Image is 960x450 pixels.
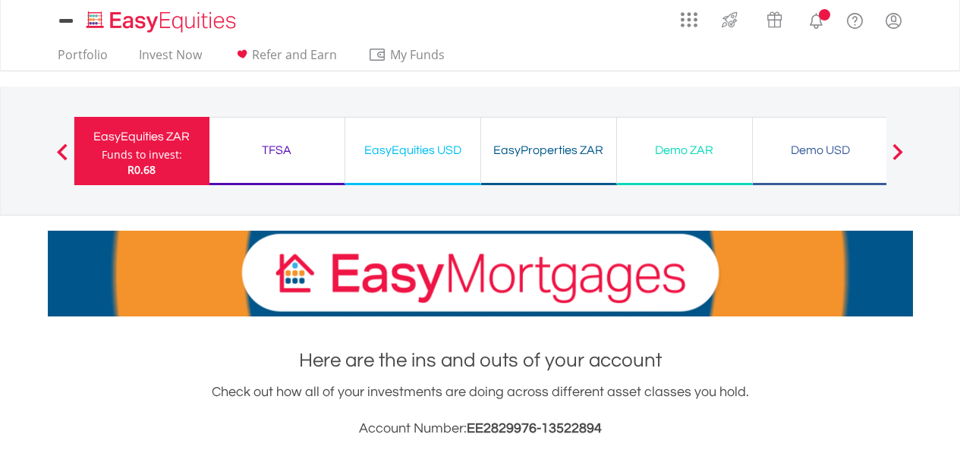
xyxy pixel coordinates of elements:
div: Demo USD [762,140,879,161]
span: R0.68 [127,162,156,177]
img: grid-menu-icon.svg [681,11,697,28]
img: thrive-v2.svg [717,8,742,32]
a: Home page [80,4,242,34]
a: Invest Now [133,47,208,71]
img: EasyMortage Promotion Banner [48,231,913,316]
button: Next [883,151,913,166]
span: Refer and Earn [252,46,337,63]
div: Demo ZAR [626,140,743,161]
div: EasyProperties ZAR [490,140,607,161]
div: Check out how all of your investments are doing across different asset classes you hold. [48,382,913,439]
a: Notifications [797,4,836,34]
a: AppsGrid [671,4,707,28]
span: My Funds [368,45,467,65]
span: EE2829976-13522894 [467,421,602,436]
div: EasyEquities USD [354,140,471,161]
a: FAQ's and Support [836,4,874,34]
button: Previous [47,151,77,166]
a: My Profile [874,4,913,37]
img: vouchers-v2.svg [762,8,787,32]
div: Funds to invest: [102,147,182,162]
a: Refer and Earn [227,47,343,71]
a: Vouchers [752,4,797,32]
img: EasyEquities_Logo.png [83,9,242,34]
div: EasyEquities ZAR [83,126,200,147]
a: Portfolio [52,47,114,71]
h1: Here are the ins and outs of your account [48,347,913,374]
div: TFSA [219,140,335,161]
h3: Account Number: [48,418,913,439]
